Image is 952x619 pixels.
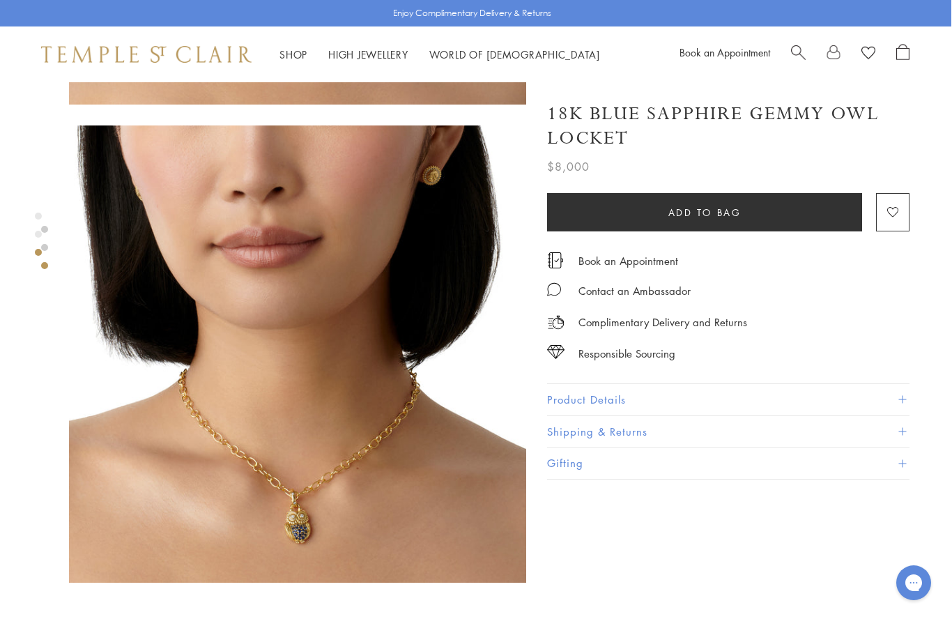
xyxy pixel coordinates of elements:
[547,252,564,268] img: icon_appointment.svg
[547,448,909,479] button: Gifting
[578,253,678,268] a: Book an Appointment
[547,158,590,176] span: $8,000
[547,416,909,448] button: Shipping & Returns
[578,314,747,331] p: Complimentary Delivery and Returns
[41,46,252,63] img: Temple St. Clair
[328,47,408,61] a: High JewelleryHigh Jewellery
[547,384,909,415] button: Product Details
[791,44,806,65] a: Search
[279,47,307,61] a: ShopShop
[429,47,600,61] a: World of [DEMOGRAPHIC_DATA]World of [DEMOGRAPHIC_DATA]
[69,125,526,583] img: P36186-OWLLOCBS
[393,6,551,20] p: Enjoy Complimentary Delivery & Returns
[680,45,770,59] a: Book an Appointment
[547,345,565,359] img: icon_sourcing.svg
[279,46,600,63] nav: Main navigation
[547,314,565,331] img: icon_delivery.svg
[547,102,909,151] h1: 18K Blue Sapphire Gemmy Owl Locket
[861,44,875,65] a: View Wishlist
[578,345,675,362] div: Responsible Sourcing
[35,209,42,267] div: Product gallery navigation
[896,44,909,65] a: Open Shopping Bag
[889,560,938,605] iframe: Gorgias live chat messenger
[578,282,691,300] div: Contact an Ambassador
[547,193,862,231] button: Add to bag
[547,282,561,296] img: MessageIcon-01_2.svg
[668,205,742,220] span: Add to bag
